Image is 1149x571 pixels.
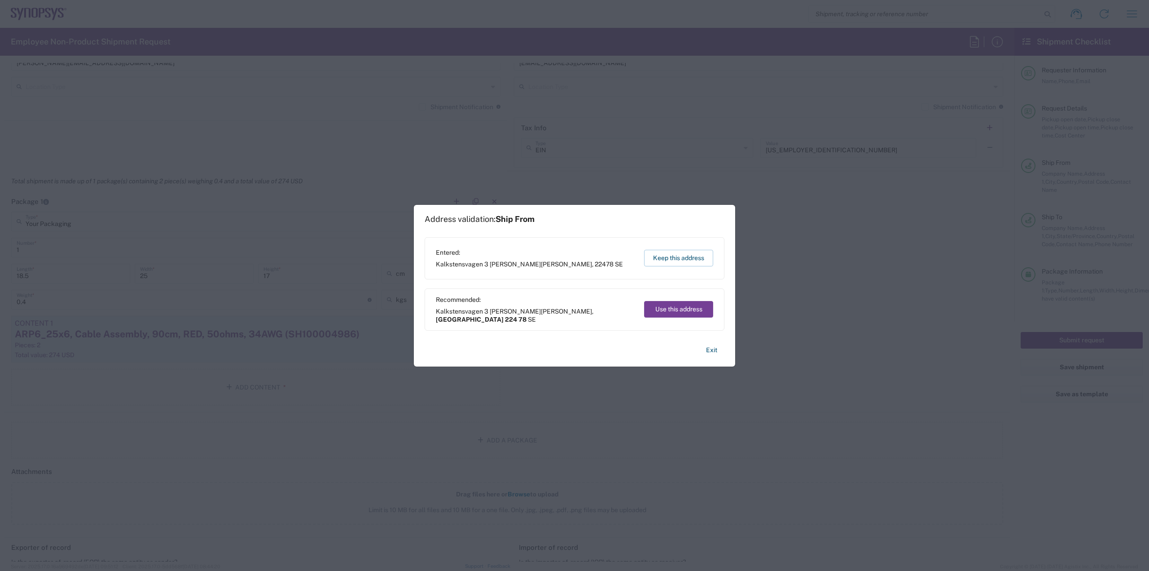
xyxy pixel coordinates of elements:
[541,308,592,315] span: [PERSON_NAME]
[436,316,504,323] span: [GEOGRAPHIC_DATA]
[644,250,713,266] button: Keep this address
[541,261,592,268] span: [PERSON_NAME]
[436,307,636,323] span: Kalkstensvagen 3 [PERSON_NAME] ,
[436,296,636,304] span: Recommended:
[528,316,536,323] span: SE
[436,260,623,268] span: Kalkstensvagen 3 [PERSON_NAME] ,
[436,248,623,257] span: Entered:
[595,261,614,268] span: 22478
[505,316,526,323] span: 224 78
[615,261,623,268] span: SE
[699,342,724,358] button: Exit
[496,214,535,224] span: Ship From
[425,214,535,224] h1: Address validation:
[644,301,713,318] button: Use this address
